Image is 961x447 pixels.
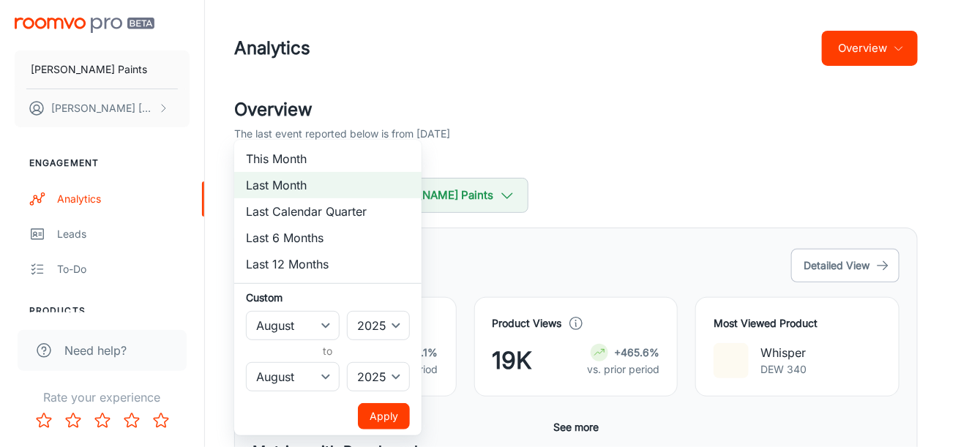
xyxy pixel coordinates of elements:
[234,251,422,277] li: Last 12 Months
[246,290,410,305] h6: Custom
[234,198,422,225] li: Last Calendar Quarter
[234,172,422,198] li: Last Month
[234,225,422,251] li: Last 6 Months
[358,403,410,429] button: Apply
[249,343,407,359] h6: to
[234,146,422,172] li: This Month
